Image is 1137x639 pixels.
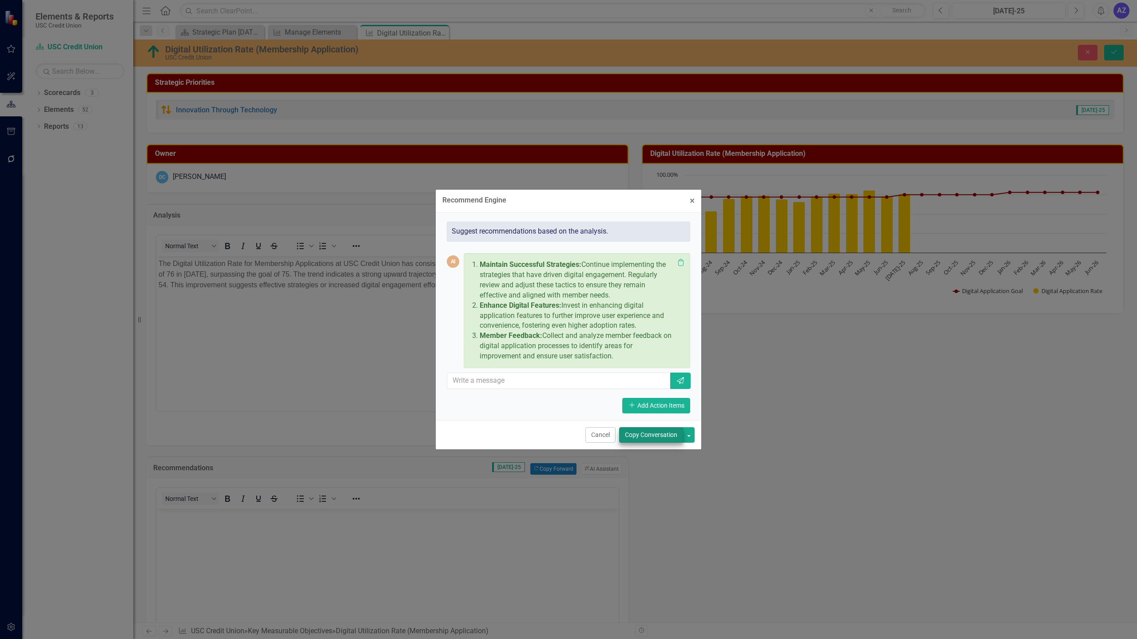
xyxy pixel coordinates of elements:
span: × [690,195,695,206]
strong: Enhance Digital Features: [480,301,561,310]
strong: Member Feedback: [480,331,542,340]
button: Copy Conversation [619,427,683,443]
button: Cancel [585,427,616,443]
div: AI [447,255,459,268]
p: Invest in enhancing digital application features to further improve user experience and convenien... [480,301,674,331]
p: Collect and analyze member feedback on digital application processes to identify areas for improv... [480,331,674,361]
p: Continue implementing the strategies that have driven digital engagement. Regularly review and ad... [480,260,674,300]
div: Recommend Engine [442,196,506,204]
strong: Maintain Successful Strategies: [480,260,581,269]
input: Write a message [447,373,671,389]
div: Suggest recommendations based on the analysis. [447,222,690,242]
p: The Digital Utilization Rate for Membership Applications at USC Credit Union has consistently bee... [2,2,460,34]
button: Add Action Items [622,398,690,413]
